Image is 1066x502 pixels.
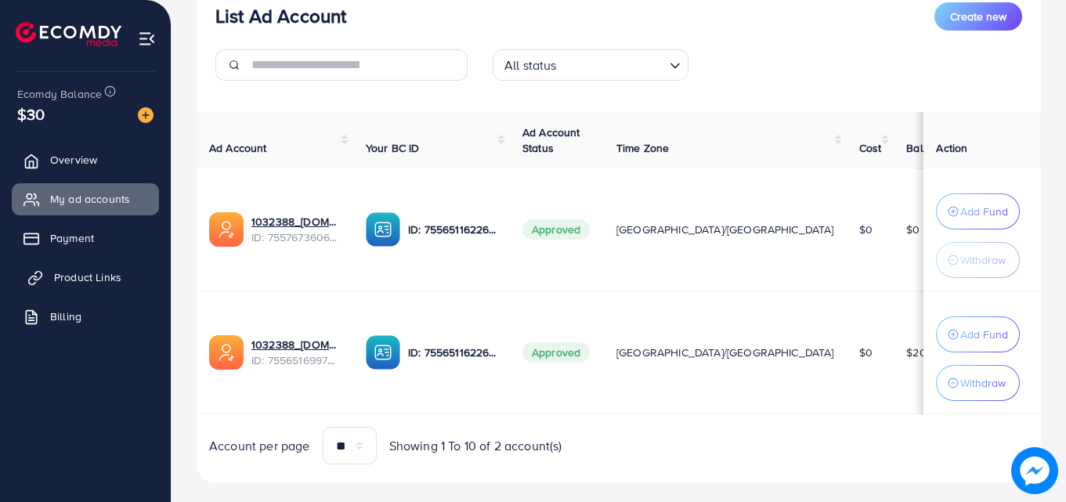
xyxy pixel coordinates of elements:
span: $20 [906,345,926,360]
span: My ad accounts [50,191,130,207]
button: Withdraw [936,242,1020,278]
p: Add Fund [960,202,1008,221]
span: Cost [859,140,882,156]
p: Add Fund [960,325,1008,344]
img: menu [138,30,156,48]
button: Add Fund [936,316,1020,352]
p: Withdraw [960,374,1006,392]
a: Payment [12,222,159,254]
span: Balance [906,140,948,156]
input: Search for option [562,51,663,77]
span: Account per page [209,437,310,455]
a: Billing [12,301,159,332]
p: ID: 7556511622665945105 [408,220,497,239]
span: Time Zone [616,140,669,156]
img: logo [16,22,121,46]
img: ic-ads-acc.e4c84228.svg [209,335,244,370]
span: Product Links [54,269,121,285]
a: Overview [12,144,159,175]
span: All status [501,54,560,77]
h3: List Ad Account [215,5,346,27]
p: ID: 7556511622665945105 [408,343,497,362]
span: Create new [950,9,1006,24]
span: Your BC ID [366,140,420,156]
span: Billing [50,309,81,324]
span: $0 [859,222,873,237]
div: <span class='underline'>1032388_stylenden.shop_1759388818810</span></br>7556516997920604178 [251,337,341,369]
button: Create new [934,2,1022,31]
a: 1032388_[DOMAIN_NAME]_1759658022401 [251,214,341,229]
span: Showing 1 To 10 of 2 account(s) [389,437,562,455]
p: Withdraw [960,251,1006,269]
span: Overview [50,152,97,168]
span: ID: 7556516997920604178 [251,352,341,368]
img: ic-ba-acc.ded83a64.svg [366,212,400,247]
a: 1032388_[DOMAIN_NAME]_1759388818810 [251,337,341,352]
span: Ad Account [209,140,267,156]
span: ID: 7557673606067683345 [251,229,341,245]
span: $0 [859,345,873,360]
span: $30 [13,97,49,131]
button: Add Fund [936,193,1020,229]
span: Payment [50,230,94,246]
a: My ad accounts [12,183,159,215]
span: Action [936,140,967,156]
span: [GEOGRAPHIC_DATA]/[GEOGRAPHIC_DATA] [616,345,834,360]
img: image [138,107,154,123]
div: <span class='underline'>1032388_styleden.shop_1759658022401</span></br>7557673606067683345 [251,214,341,246]
img: ic-ads-acc.e4c84228.svg [209,212,244,247]
span: Ecomdy Balance [17,86,102,102]
span: Ad Account Status [522,125,580,156]
span: Approved [522,342,590,363]
span: $0 [906,222,920,237]
span: [GEOGRAPHIC_DATA]/[GEOGRAPHIC_DATA] [616,222,834,237]
img: ic-ba-acc.ded83a64.svg [366,335,400,370]
img: image [1011,447,1057,493]
button: Withdraw [936,365,1020,401]
div: Search for option [493,49,688,81]
a: Product Links [12,262,159,293]
span: Approved [522,219,590,240]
